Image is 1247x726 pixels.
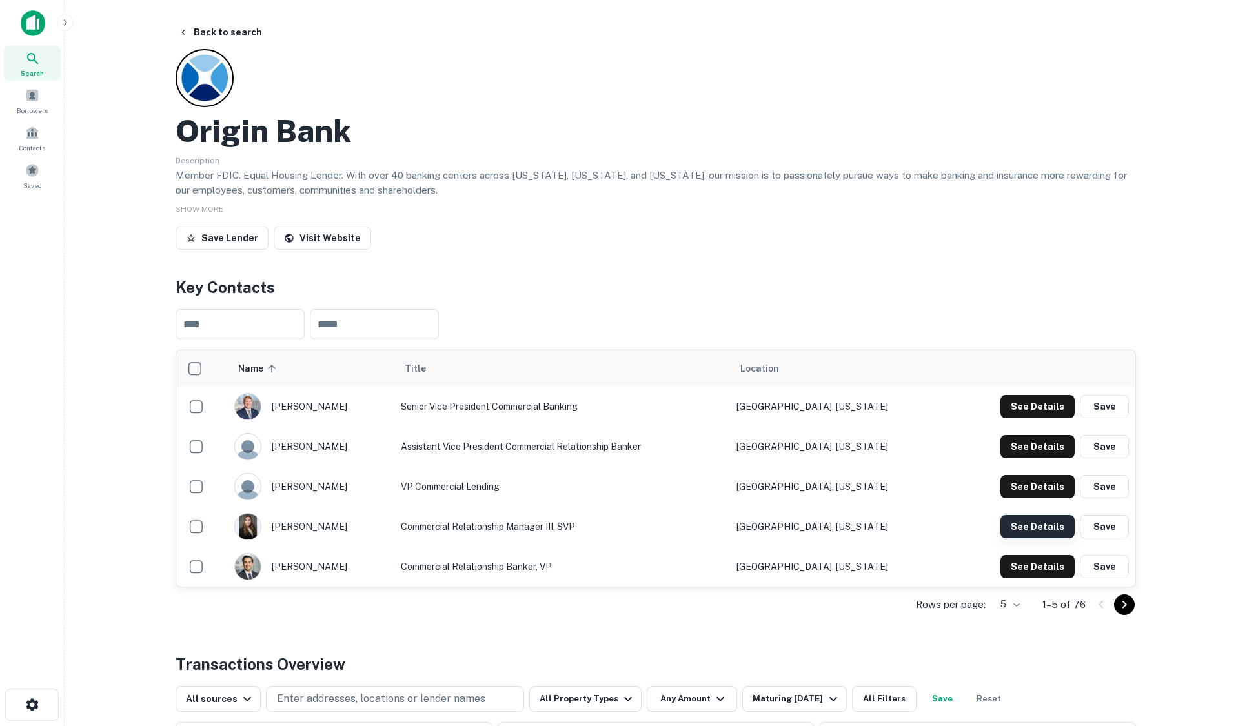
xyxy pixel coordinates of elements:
[1080,555,1129,578] button: Save
[17,105,48,116] span: Borrowers
[19,143,45,153] span: Contacts
[176,276,1136,299] h4: Key Contacts
[176,686,261,712] button: All sources
[1182,623,1247,685] iframe: Chat Widget
[730,427,948,467] td: [GEOGRAPHIC_DATA], [US_STATE]
[753,691,840,707] div: Maturing [DATE]
[742,686,846,712] button: Maturing [DATE]
[4,158,61,193] a: Saved
[740,361,779,376] span: Location
[1042,597,1086,612] p: 1–5 of 76
[730,507,948,547] td: [GEOGRAPHIC_DATA], [US_STATE]
[21,68,44,78] span: Search
[1080,475,1129,498] button: Save
[394,350,730,387] th: Title
[394,507,730,547] td: Commercial Relationship Manager III, SVP
[4,121,61,156] a: Contacts
[176,205,223,214] span: SHOW MORE
[176,168,1136,198] p: Member FDIC. Equal Housing Lender. With over 40 banking centers across [US_STATE], [US_STATE], an...
[228,350,394,387] th: Name
[23,180,42,190] span: Saved
[405,361,443,376] span: Title
[1000,435,1075,458] button: See Details
[266,686,524,712] button: Enter addresses, locations or lender names
[176,350,1135,587] div: scrollable content
[176,227,269,250] button: Save Lender
[4,46,61,81] a: Search
[968,686,1009,712] button: Reset
[1000,475,1075,498] button: See Details
[21,10,45,36] img: capitalize-icon.png
[394,427,730,467] td: Assistant Vice President Commercial Relationship Banker
[647,686,737,712] button: Any Amount
[730,350,948,387] th: Location
[235,394,261,419] img: 1664935501769
[529,686,642,712] button: All Property Types
[173,21,267,44] button: Back to search
[730,387,948,427] td: [GEOGRAPHIC_DATA], [US_STATE]
[1080,515,1129,538] button: Save
[1000,555,1075,578] button: See Details
[235,474,261,499] img: 9c8pery4andzj6ohjkjp54ma2
[852,686,917,712] button: All Filters
[1114,594,1135,615] button: Go to next page
[1000,395,1075,418] button: See Details
[234,553,388,580] div: [PERSON_NAME]
[916,597,986,612] p: Rows per page:
[394,547,730,587] td: Commercial Relationship Banker, VP
[234,393,388,420] div: [PERSON_NAME]
[235,434,261,459] img: 9c8pery4andzj6ohjkjp54ma2
[238,361,280,376] span: Name
[1000,515,1075,538] button: See Details
[730,467,948,507] td: [GEOGRAPHIC_DATA], [US_STATE]
[176,112,351,150] h2: Origin Bank
[234,433,388,460] div: [PERSON_NAME]
[394,467,730,507] td: VP Commercial Lending
[186,691,255,707] div: All sources
[4,83,61,118] a: Borrowers
[1080,395,1129,418] button: Save
[274,227,371,250] a: Visit Website
[235,514,261,539] img: 1517468150075
[730,547,948,587] td: [GEOGRAPHIC_DATA], [US_STATE]
[922,686,963,712] button: Save your search to get updates of matches that match your search criteria.
[176,652,345,676] h4: Transactions Overview
[991,595,1022,614] div: 5
[234,513,388,540] div: [PERSON_NAME]
[235,554,261,580] img: 1583247753345
[234,473,388,500] div: [PERSON_NAME]
[176,156,219,165] span: Description
[394,387,730,427] td: Senior Vice President Commercial Banking
[1080,435,1129,458] button: Save
[277,691,485,707] p: Enter addresses, locations or lender names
